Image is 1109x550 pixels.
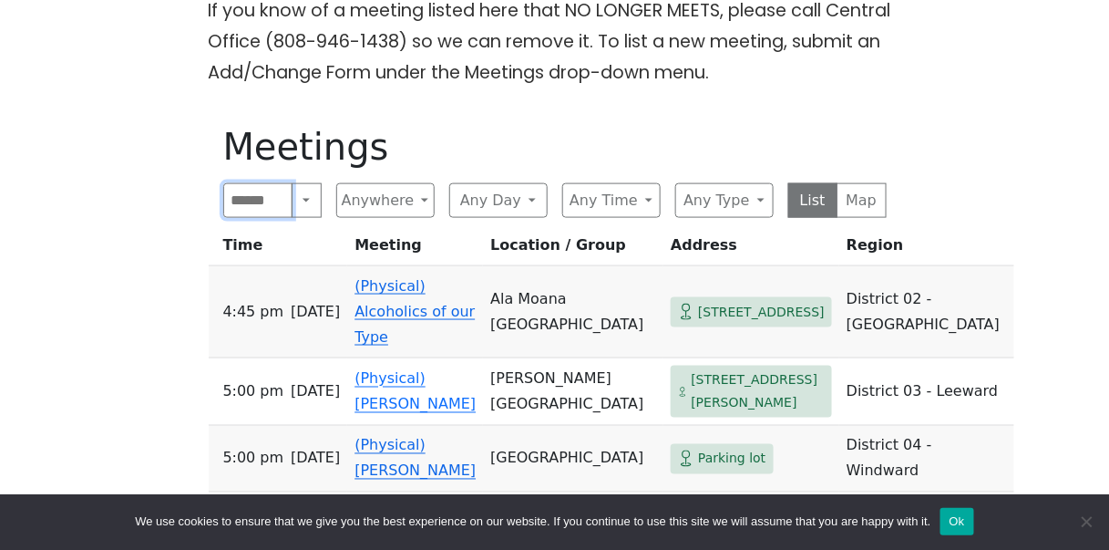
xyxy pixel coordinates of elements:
button: Map [837,183,887,218]
h1: Meetings [223,125,887,169]
button: List [788,183,838,218]
span: [DATE] [291,379,340,405]
a: (Physical) [PERSON_NAME] [354,370,476,413]
th: Region [839,233,1014,266]
span: [STREET_ADDRESS][PERSON_NAME] [692,369,826,414]
th: Meeting [347,233,483,266]
td: Ala Moana [GEOGRAPHIC_DATA] [483,266,663,358]
span: No [1077,513,1095,531]
button: Any Time [562,183,661,218]
button: Any Day [449,183,548,218]
td: [GEOGRAPHIC_DATA] [483,426,663,493]
th: Address [663,233,839,266]
button: Ok [940,508,974,535]
span: [DATE] [291,446,340,472]
button: Any Type [675,183,774,218]
th: Location / Group [483,233,663,266]
th: Time [209,233,348,266]
span: [STREET_ADDRESS] [698,301,825,324]
span: [DATE] [291,299,340,325]
span: 4:45 PM [223,299,284,325]
button: Anywhere [336,183,435,218]
td: [PERSON_NAME][GEOGRAPHIC_DATA] [483,358,663,426]
a: (Physical) [PERSON_NAME] [354,437,476,480]
span: We use cookies to ensure that we give you the best experience on our website. If you continue to ... [135,513,930,531]
a: (Physical) Alcoholics of our Type [354,277,475,346]
td: District 02 - [GEOGRAPHIC_DATA] [839,266,1014,358]
td: District 03 - Leeward [839,358,1014,426]
button: Search [292,183,321,218]
input: Search [223,183,293,218]
span: Parking lot [698,448,765,471]
td: District 04 - Windward [839,426,1014,493]
span: 5:00 PM [223,379,284,405]
span: 5:00 PM [223,446,284,472]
